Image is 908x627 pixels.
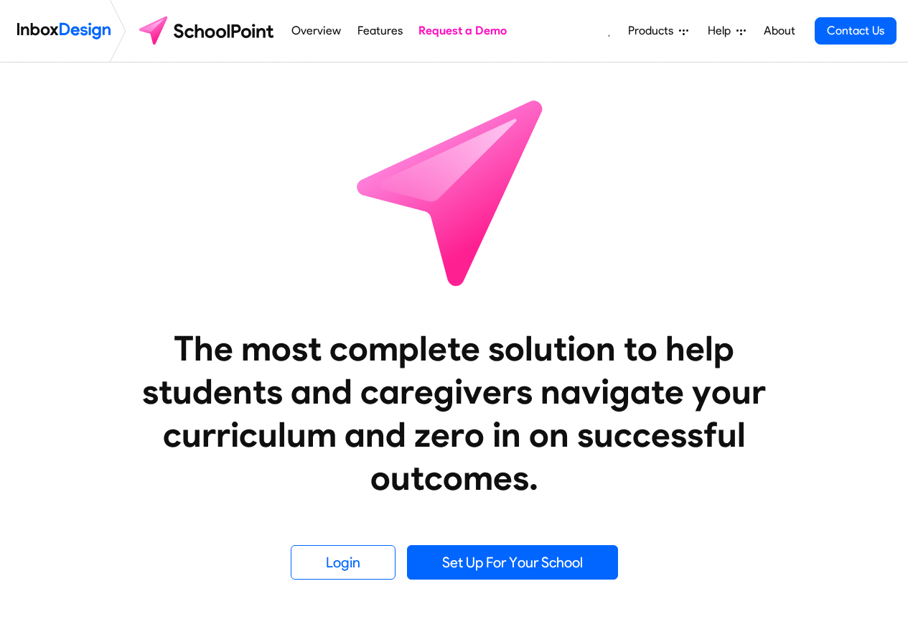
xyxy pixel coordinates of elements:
[628,22,679,40] span: Products
[407,545,618,580] a: Set Up For Your School
[113,327,795,499] heading: The most complete solution to help students and caregivers navigate your curriculum and zero in o...
[622,17,694,45] a: Products
[759,17,799,45] a: About
[132,14,284,48] img: schoolpoint logo
[708,22,736,40] span: Help
[815,17,897,45] a: Contact Us
[353,17,406,45] a: Features
[291,545,396,580] a: Login
[415,17,511,45] a: Request a Demo
[288,17,345,45] a: Overview
[325,62,584,321] img: icon_schoolpoint.svg
[702,17,752,45] a: Help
